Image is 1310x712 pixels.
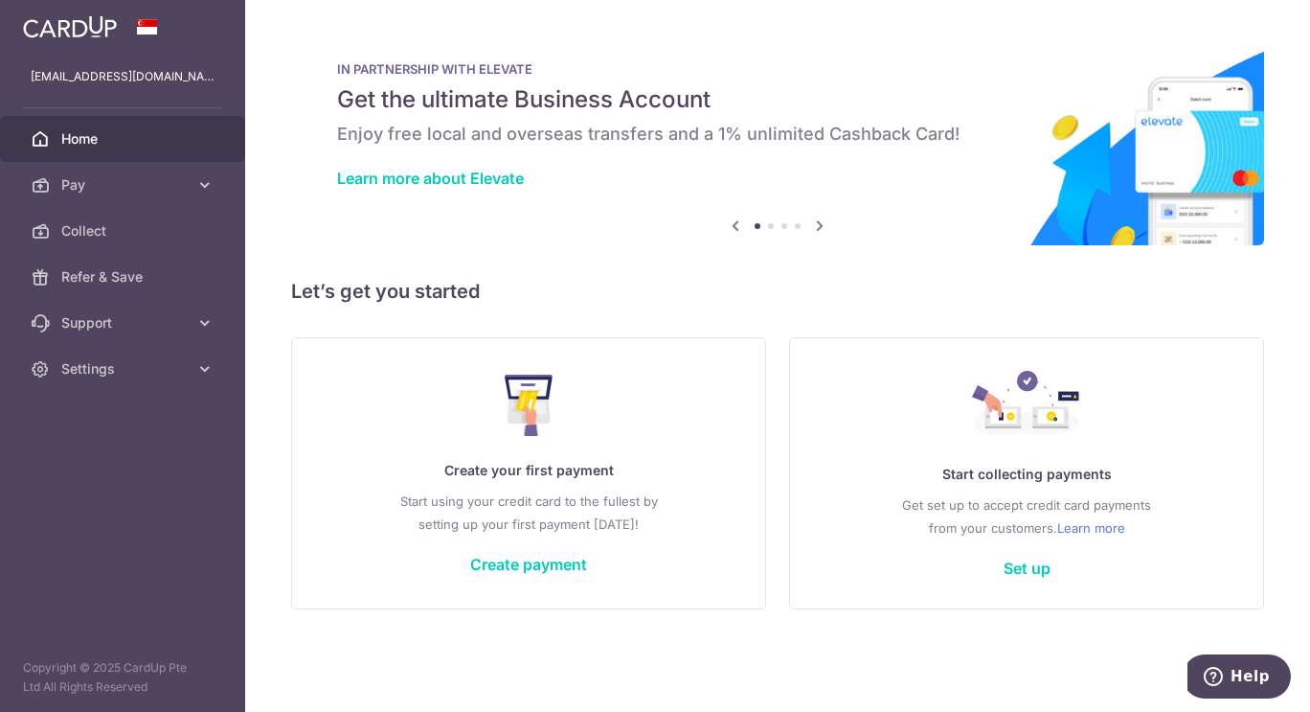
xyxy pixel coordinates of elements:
[61,221,188,241] span: Collect
[337,84,1218,115] h5: Get the ultimate Business Account
[828,463,1225,486] p: Start collecting payments
[972,371,1081,440] img: Collect Payment
[337,169,524,188] a: Learn more about Elevate
[330,459,727,482] p: Create your first payment
[61,313,188,333] span: Support
[31,67,215,86] p: [EMAIL_ADDRESS][DOMAIN_NAME]
[505,375,553,436] img: Make Payment
[1187,655,1291,702] iframe: Opens a widget where you can find more information
[291,31,1264,245] img: Renovation banner
[61,175,188,195] span: Pay
[337,61,1218,77] p: IN PARTNERSHIP WITH ELEVATE
[61,267,188,287] span: Refer & Save
[337,123,1218,146] h6: Enjoy free local and overseas transfers and a 1% unlimited Cashback Card!
[1004,559,1050,578] a: Set up
[330,490,727,536] p: Start using your credit card to the fullest by setting up your first payment [DATE]!
[291,276,1264,307] h5: Let’s get you started
[61,129,188,149] span: Home
[23,15,117,38] img: CardUp
[61,359,188,379] span: Settings
[1057,517,1125,540] a: Learn more
[470,555,587,574] a: Create payment
[828,494,1225,540] p: Get set up to accept credit card payments from your customers.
